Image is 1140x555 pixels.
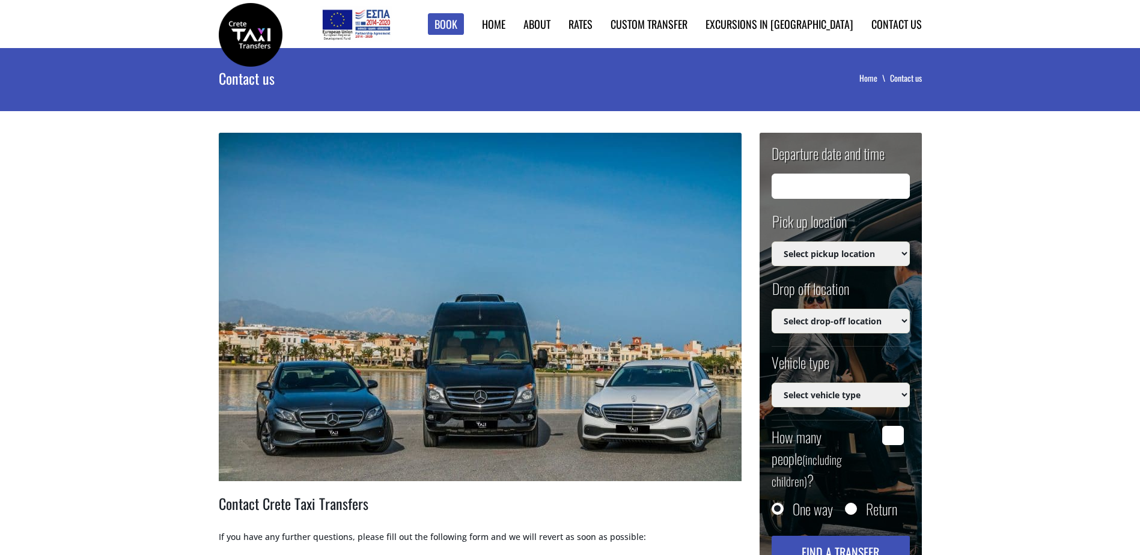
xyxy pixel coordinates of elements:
[219,48,550,108] h1: Contact us
[772,352,829,383] label: Vehicle type
[219,3,282,67] img: Crete Taxi Transfers | Contact Crete Taxi Transfers | Crete Taxi Transfers
[866,503,897,515] label: Return
[772,426,876,491] label: How many people ?
[320,6,392,42] img: e-bannersEUERDF180X90.jpg
[523,16,550,32] a: About
[859,71,890,84] a: Home
[772,143,885,174] label: Departure date and time
[706,16,853,32] a: Excursions in [GEOGRAPHIC_DATA]
[219,133,742,481] img: Book a transfer in Crete. Offering Taxi, Mini Van and Mini Bus transfer services in Crete
[482,16,505,32] a: Home
[793,503,833,515] label: One way
[890,72,922,84] li: Contact us
[219,530,742,555] p: If you have any further questions, please fill out the following form and we will revert as soon ...
[772,278,849,309] label: Drop off location
[219,493,742,530] h2: Contact Crete Taxi Transfers
[772,450,842,490] small: (including children)
[428,13,464,35] a: Book
[219,27,282,40] a: Crete Taxi Transfers | Contact Crete Taxi Transfers | Crete Taxi Transfers
[568,16,593,32] a: Rates
[611,16,687,32] a: Custom Transfer
[871,16,922,32] a: Contact us
[772,211,847,241] label: Pick up location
